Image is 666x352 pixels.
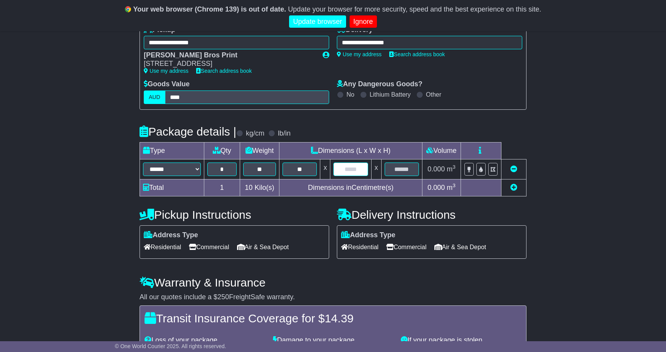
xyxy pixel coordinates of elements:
[246,129,264,138] label: kg/cm
[371,159,381,179] td: x
[115,343,226,349] span: © One World Courier 2025. All rights reserved.
[320,159,330,179] td: x
[350,15,377,28] a: Ignore
[289,15,346,28] a: Update browser
[452,164,456,170] sup: 3
[447,184,456,191] span: m
[240,179,279,196] td: Kilo(s)
[341,231,395,240] label: Address Type
[337,208,526,221] h4: Delivery Instructions
[144,60,315,68] div: [STREET_ADDRESS]
[144,80,190,89] label: Goods Value
[427,165,445,173] span: 0.000
[452,183,456,188] sup: 3
[386,241,426,253] span: Commercial
[279,142,422,159] td: Dimensions (L x W x H)
[145,312,521,325] h4: Transit Insurance Coverage for $
[204,142,240,159] td: Qty
[370,91,411,98] label: Lithium Battery
[510,184,517,191] a: Add new item
[133,5,286,13] b: Your web browser (Chrome 139) is out of date.
[510,165,517,173] a: Remove this item
[144,51,315,60] div: [PERSON_NAME] Bros Print
[141,336,269,345] div: Loss of your package
[189,241,229,253] span: Commercial
[144,231,198,240] label: Address Type
[204,179,240,196] td: 1
[140,125,236,138] h4: Package details |
[245,184,252,191] span: 10
[389,51,445,57] a: Search address book
[269,336,397,345] div: Damage to your package
[140,208,329,221] h4: Pickup Instructions
[288,5,541,13] span: Update your browser for more security, speed and the best experience on this site.
[279,179,422,196] td: Dimensions in Centimetre(s)
[140,142,204,159] td: Type
[422,142,461,159] td: Volume
[140,179,204,196] td: Total
[341,241,378,253] span: Residential
[427,184,445,191] span: 0.000
[144,241,181,253] span: Residential
[237,241,289,253] span: Air & Sea Depot
[434,241,486,253] span: Air & Sea Depot
[337,51,382,57] a: Use my address
[325,312,353,325] span: 14.39
[196,68,252,74] a: Search address book
[240,142,279,159] td: Weight
[426,91,441,98] label: Other
[140,276,526,289] h4: Warranty & Insurance
[397,336,525,345] div: If your package is stolen
[144,68,188,74] a: Use my address
[337,80,422,89] label: Any Dangerous Goods?
[217,293,229,301] span: 250
[447,165,456,173] span: m
[278,129,291,138] label: lb/in
[346,91,354,98] label: No
[140,293,526,302] div: All our quotes include a $ FreightSafe warranty.
[144,91,165,104] label: AUD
